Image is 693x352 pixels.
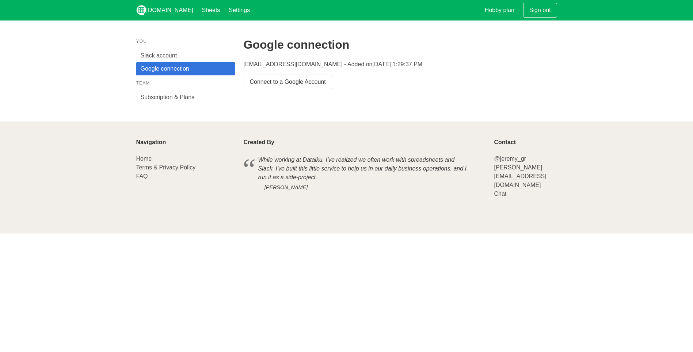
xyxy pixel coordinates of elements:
p: [EMAIL_ADDRESS][DOMAIN_NAME] - Added on [244,60,557,69]
span: [DATE] 1:29:37 PM [373,61,423,67]
a: Slack account [136,49,235,62]
blockquote: While working at Dataiku, I've realized we often work with spreadsheets and Slack. I've built thi... [244,154,486,193]
cite: [PERSON_NAME] [258,184,471,192]
a: Sign out [523,3,557,18]
a: Subscription & Plans [136,91,235,104]
a: @jeremy_gr [494,156,526,162]
a: Terms & Privacy Policy [136,164,196,171]
p: Created By [244,139,486,146]
p: Team [136,80,235,86]
a: Google connection [136,62,235,75]
a: Home [136,156,152,162]
a: Connect to a Google Account [244,75,332,89]
h2: Google connection [244,38,557,51]
a: [PERSON_NAME][EMAIL_ADDRESS][DOMAIN_NAME] [494,164,546,188]
p: Contact [494,139,557,146]
img: logo_v2_white.png [136,5,146,15]
a: FAQ [136,173,148,179]
a: Chat [494,191,506,197]
p: Navigation [136,139,235,146]
p: You [136,38,235,45]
